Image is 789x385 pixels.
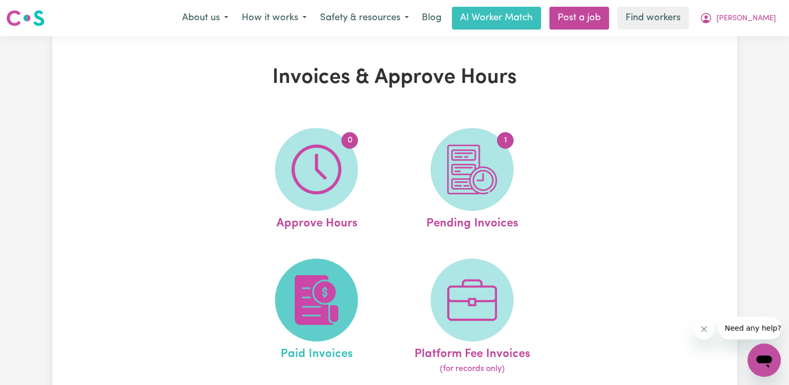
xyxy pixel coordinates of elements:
span: 1 [497,132,514,149]
a: Approve Hours [242,128,391,233]
span: 0 [341,132,358,149]
a: Pending Invoices [397,128,547,233]
span: Pending Invoices [426,211,518,233]
iframe: Message from company [718,317,781,339]
iframe: Button to launch messaging window [748,344,781,377]
span: Platform Fee Invoices [414,341,530,363]
a: AI Worker Match [452,7,541,30]
a: Blog [416,7,448,30]
a: Careseekers logo [6,6,45,30]
a: Post a job [549,7,609,30]
button: About us [175,7,235,29]
img: Careseekers logo [6,9,45,27]
h1: Invoices & Approve Hours [173,65,617,90]
iframe: Close message [694,319,714,339]
a: Paid Invoices [242,259,391,376]
button: My Account [693,7,783,29]
span: Need any help? [6,7,63,16]
span: [PERSON_NAME] [716,13,776,24]
a: Find workers [617,7,689,30]
a: Platform Fee Invoices(for records only) [397,259,547,376]
span: (for records only) [440,363,505,375]
button: How it works [235,7,313,29]
span: Paid Invoices [281,341,353,363]
span: Approve Hours [276,211,357,233]
button: Safety & resources [313,7,416,29]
